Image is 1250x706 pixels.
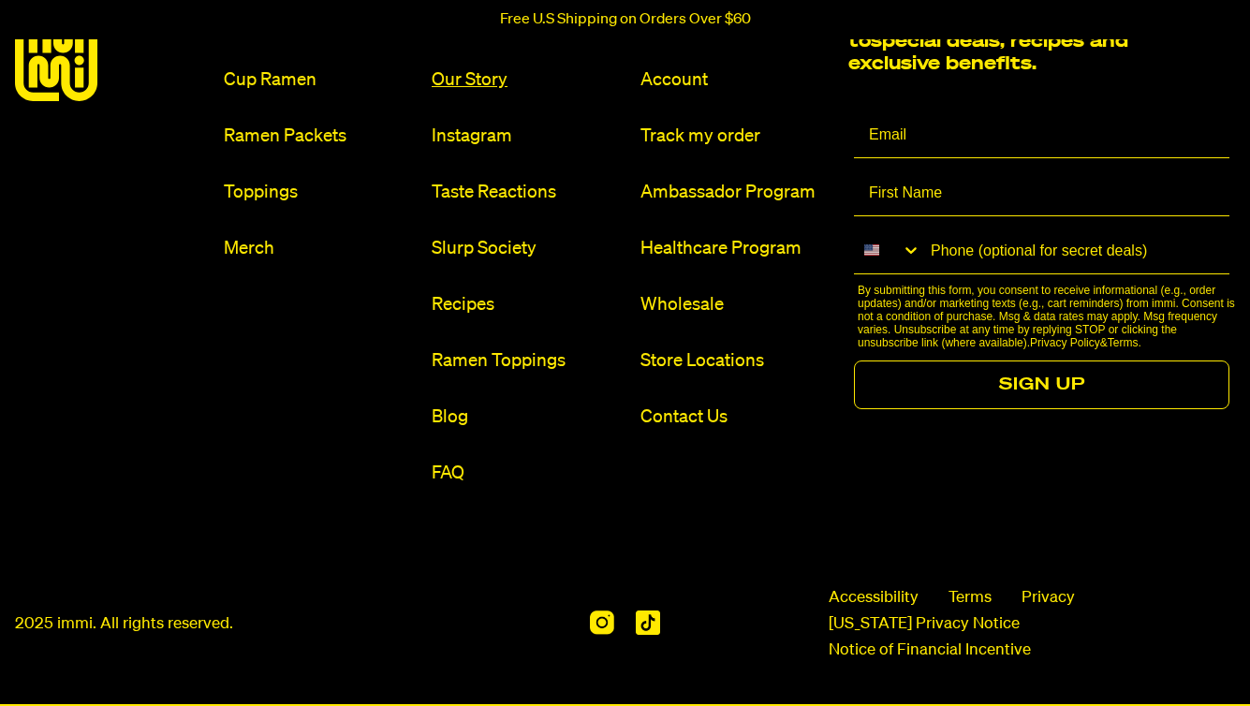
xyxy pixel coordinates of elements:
[848,7,1171,75] h2: Join our newsletter for access to special deals, recipes and exclusive benefits.
[432,404,625,430] a: Blog
[829,587,919,610] span: Accessibility
[1022,587,1075,610] a: Privacy
[921,228,1229,273] input: Phone (optional for secret deals)
[432,67,625,93] a: Our Story
[640,404,834,430] a: Contact Us
[640,124,834,149] a: Track my order
[854,228,921,272] button: Search Countries
[432,292,625,317] a: Recipes
[858,284,1235,349] p: By submitting this form, you consent to receive informational (e.g., order updates) and/or market...
[854,111,1229,158] input: Email
[829,640,1031,662] a: Notice of Financial Incentive
[1030,336,1100,349] a: Privacy Policy
[224,180,418,205] a: Toppings
[640,236,834,261] a: Healthcare Program
[432,348,625,374] a: Ramen Toppings
[854,169,1229,216] input: First Name
[500,11,751,28] p: Free U.S Shipping on Orders Over $60
[224,124,418,149] a: Ramen Packets
[829,613,1020,636] a: [US_STATE] Privacy Notice
[432,461,625,486] a: FAQ
[864,243,879,257] img: United States
[432,124,625,149] a: Instagram
[854,360,1229,409] button: SIGN UP
[15,613,233,636] p: 2025 immi. All rights reserved.
[590,610,613,635] img: Instagram
[640,348,834,374] a: Store Locations
[636,610,660,635] img: TikTok
[640,292,834,317] a: Wholesale
[640,180,834,205] a: Ambassador Program
[949,587,992,610] a: Terms
[224,236,418,261] a: Merch
[432,236,625,261] a: Slurp Society
[224,67,418,93] a: Cup Ramen
[1108,336,1139,349] a: Terms
[640,67,834,93] a: Account
[432,180,625,205] a: Taste Reactions
[15,7,97,101] img: immieats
